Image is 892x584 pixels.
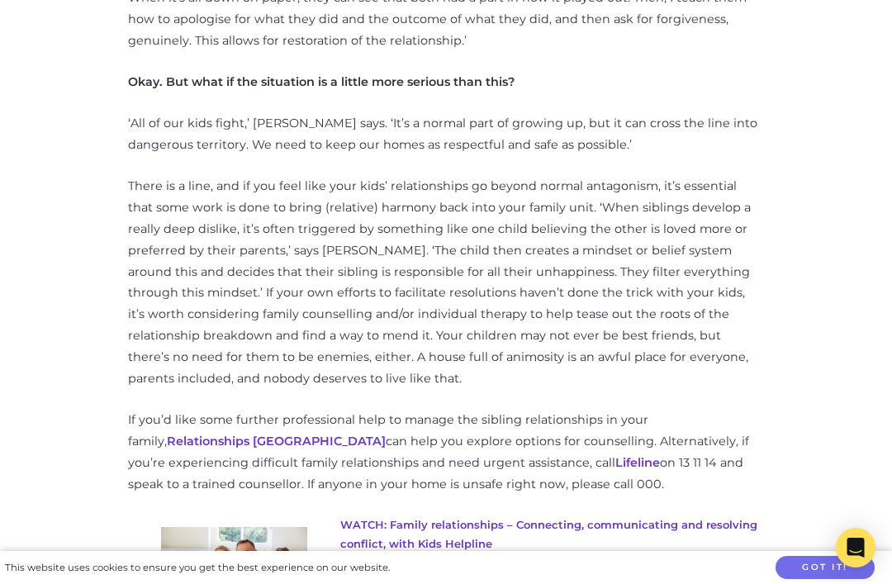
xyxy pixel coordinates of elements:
div: This website uses cookies to ensure you get the best experience on our website. [5,559,390,577]
a: Lifeline [615,455,660,470]
div: Open Intercom Messenger [836,528,875,567]
strong: WATCH: Family relationships – Connecting, communicating and resolving conflict [340,518,757,550]
a: Relationships [GEOGRAPHIC_DATA] [167,434,386,449]
a: WATCH: Family relationships – Connecting, communicating and resolving conflict, with Kids Helpline [340,518,757,550]
strong: Okay. But what if the situation is a little more serious than this? [128,74,515,89]
p: If you’d like some further professional help to manage the sibling relationships in your family, ... [128,410,764,496]
p: There is a line, and if you feel like your kids’ relationships go beyond normal antagonism, it’s ... [128,176,764,390]
p: ‘All of our kids fight,’ [PERSON_NAME] says. ‘It’s a normal part of growing up, but it can cross ... [128,113,764,156]
button: Got it! [776,556,875,580]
